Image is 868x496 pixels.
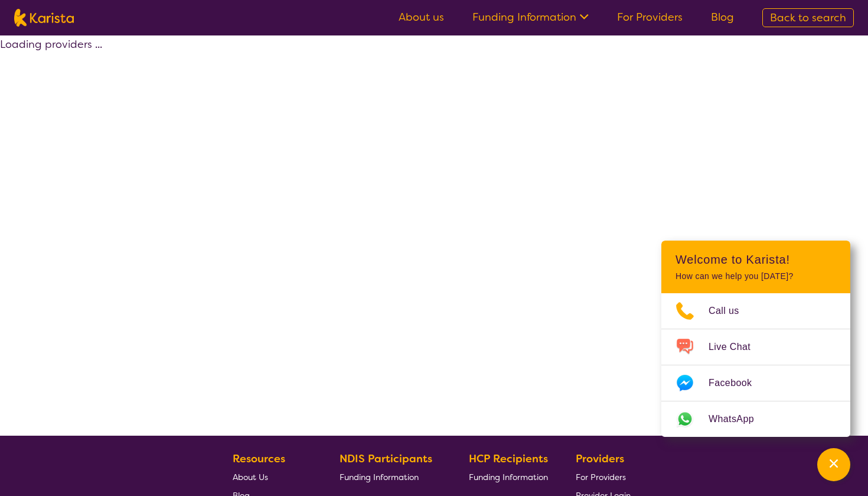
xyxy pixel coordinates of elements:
[576,452,624,466] b: Providers
[340,452,432,466] b: NDIS Participants
[661,241,850,437] div: Channel Menu
[676,252,836,267] h2: Welcome to Karista!
[14,9,74,27] img: Karista logo
[709,302,753,320] span: Call us
[472,10,589,24] a: Funding Information
[676,271,836,281] p: How can we help you [DATE]?
[469,472,548,482] span: Funding Information
[233,468,312,486] a: About Us
[709,374,766,392] span: Facebook
[711,10,734,24] a: Blog
[661,293,850,437] ul: Choose channel
[340,468,441,486] a: Funding Information
[709,410,768,428] span: WhatsApp
[817,448,850,481] button: Channel Menu
[469,452,548,466] b: HCP Recipients
[233,452,285,466] b: Resources
[661,401,850,437] a: Web link opens in a new tab.
[469,468,548,486] a: Funding Information
[762,8,854,27] a: Back to search
[576,468,631,486] a: For Providers
[233,472,268,482] span: About Us
[399,10,444,24] a: About us
[340,472,419,482] span: Funding Information
[576,472,626,482] span: For Providers
[770,11,846,25] span: Back to search
[709,338,765,356] span: Live Chat
[617,10,683,24] a: For Providers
